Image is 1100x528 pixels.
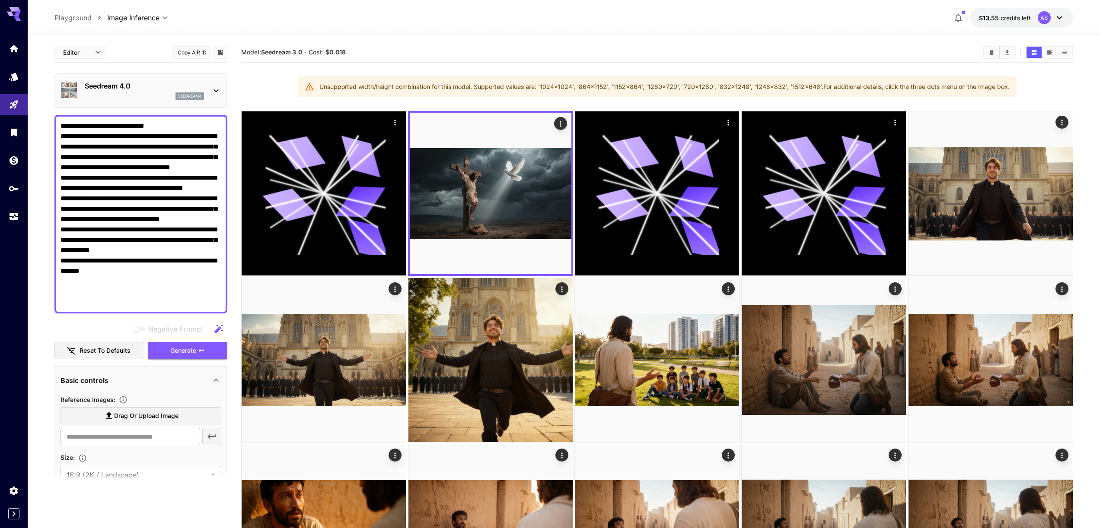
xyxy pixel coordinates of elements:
[970,8,1073,28] button: $13.54768AS
[63,48,90,57] span: Editor
[9,127,19,138] div: Library
[329,48,346,56] b: 0.018
[242,278,406,442] img: Z
[304,47,306,57] p: ·
[54,13,92,23] a: Playground
[261,48,302,56] b: Seedream 3.0
[1055,282,1068,295] div: Actions
[979,13,1031,22] div: $13.54768
[172,46,211,59] button: Copy AIR ID
[85,81,204,91] p: Seedream 4.0
[742,278,906,442] img: Z
[889,282,902,295] div: Actions
[115,395,131,404] button: Upload a reference image to guide the result. This is needed for Image-to-Image or Inpainting. Su...
[61,454,75,461] span: Size :
[9,485,19,496] div: Settings
[554,117,567,130] div: Actions
[410,113,571,274] img: 2Q==
[131,323,210,334] span: Negative prompts are not compatible with the selected model.
[178,93,201,99] p: seedream4
[1026,46,1073,59] div: Show media in grid viewShow media in video viewShow media in list view
[319,79,1010,95] div: Unsupported width/height combination for this model. Supported values are: '1024x1024', '864x1152...
[389,449,402,462] div: Actions
[61,396,115,403] span: Reference Images :
[241,48,302,56] span: Model:
[1000,47,1015,58] button: Download All
[984,47,999,58] button: Clear All
[170,345,196,356] span: Generate
[1001,14,1031,22] span: credits left
[889,116,902,129] div: Actions
[54,342,144,360] button: Reset to defaults
[107,13,159,23] span: Image Inference
[8,508,19,519] button: Expand sidebar
[575,278,739,442] img: 2Q==
[722,116,735,129] div: Actions
[909,278,1073,442] img: 2Q==
[75,454,90,462] button: Adjust the dimensions of the generated image by specifying its width and height in pixels, or sel...
[1042,47,1057,58] button: Show media in video view
[61,407,221,425] label: Drag or upload image
[722,449,735,462] div: Actions
[979,14,1001,22] span: $13.55
[61,370,221,391] div: Basic controls
[389,116,402,129] div: Actions
[148,342,227,360] button: Generate
[555,449,568,462] div: Actions
[61,77,221,104] div: Seedream 4.0seedream4
[9,43,19,54] div: Home
[408,278,573,442] img: 2Q==
[1055,449,1068,462] div: Actions
[1057,47,1072,58] button: Show media in list view
[61,375,108,386] p: Basic controls
[1038,11,1051,24] div: AS
[217,47,224,57] button: Add to library
[9,155,19,166] div: Wallet
[9,211,19,222] div: Usage
[909,111,1073,275] img: 9k=
[983,46,1016,59] div: Clear AllDownload All
[722,282,735,295] div: Actions
[9,183,19,194] div: API Keys
[9,99,19,110] div: Playground
[148,324,203,334] span: Negative Prompt
[389,282,402,295] div: Actions
[1027,47,1042,58] button: Show media in grid view
[555,282,568,295] div: Actions
[889,449,902,462] div: Actions
[54,13,107,23] nav: breadcrumb
[114,411,179,421] span: Drag or upload image
[309,48,346,56] span: Cost: $
[1055,116,1068,129] div: Actions
[9,71,19,82] div: Models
